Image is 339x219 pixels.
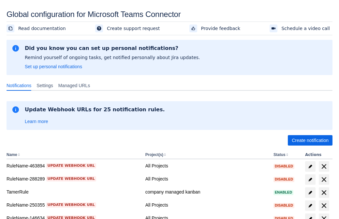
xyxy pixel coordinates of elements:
button: Project(s) [145,152,163,157]
span: delete [320,202,328,210]
span: Schedule a video call [281,25,330,32]
span: edit [308,164,313,169]
a: Provide feedback [189,24,243,32]
span: delete [320,176,328,183]
a: Create support request [95,24,162,32]
a: Schedule a video call [270,24,332,32]
button: Create notification [288,135,332,146]
span: Update webhook URL [48,176,95,181]
span: Update webhook URL [48,163,95,168]
a: Read documentation [7,24,68,32]
div: RuleName-463894 [7,163,140,169]
span: Managed URLs [58,82,90,89]
span: feedback [191,26,196,31]
span: information [12,106,20,114]
h2: Update Webhook URLs for 25 notification rules. [25,106,165,113]
div: All Projects [145,176,268,182]
span: delete [320,163,328,170]
div: RuleName-250355 [7,202,140,208]
a: Learn more [25,118,48,125]
span: Enabled [273,191,293,194]
div: All Projects [145,202,268,208]
span: support [96,26,102,31]
div: Global configuration for Microsoft Teams Connector [7,10,332,19]
p: Remind yourself of ongoing tasks, get notified personally about Jira updates. [25,54,200,61]
span: delete [320,189,328,196]
div: All Projects [145,163,268,169]
button: Status [273,152,286,157]
h2: Did you know you can set up personal notifications? [25,45,200,52]
div: company managed kanban [145,189,268,195]
span: Create support request [107,25,160,32]
span: Notifications [7,82,31,89]
span: Provide feedback [201,25,241,32]
button: Name [7,152,17,157]
span: Settings [37,82,53,89]
span: Disabled [273,204,294,207]
span: information [12,44,20,52]
span: Create notification [292,135,329,146]
span: documentation [8,26,13,31]
span: Read documentation [18,25,66,32]
span: Update webhook URL [48,202,95,208]
span: edit [308,190,313,195]
span: Disabled [273,178,294,181]
span: edit [308,203,313,208]
span: Disabled [273,164,294,168]
th: Actions [302,151,332,159]
span: edit [308,177,313,182]
div: RuleName-288289 [7,176,140,182]
a: Set up personal notifications [25,63,82,70]
span: videoCall [271,26,276,31]
div: TamerRule [7,189,140,195]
